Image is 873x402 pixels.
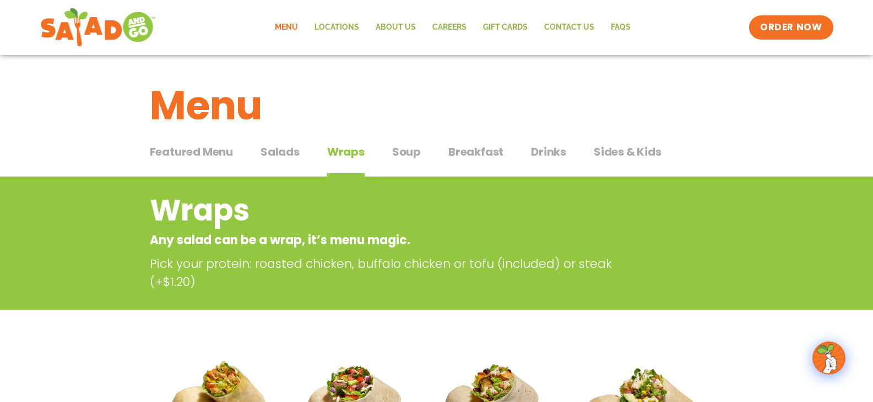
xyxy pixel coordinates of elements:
p: Any salad can be a wrap, it’s menu magic. [150,231,635,249]
a: ORDER NOW [749,15,833,40]
h2: Wraps [150,188,635,233]
h1: Menu [150,76,724,135]
a: About Us [367,15,424,40]
span: Featured Menu [150,144,233,160]
img: new-SAG-logo-768×292 [40,5,156,49]
div: Tabbed content [150,140,724,177]
a: Contact Us [536,15,603,40]
span: ORDER NOW [760,21,822,34]
nav: Menu [267,15,639,40]
span: Soup [392,144,421,160]
a: FAQs [603,15,639,40]
a: GIFT CARDS [475,15,536,40]
img: wpChatIcon [814,343,844,373]
span: Breakfast [448,144,503,160]
a: Menu [267,15,306,40]
a: Careers [424,15,475,40]
p: Pick your protein: roasted chicken, buffalo chicken or tofu (included) or steak (+$1.20) [150,255,640,291]
a: Locations [306,15,367,40]
span: Wraps [327,144,365,160]
span: Drinks [531,144,566,160]
span: Sides & Kids [594,144,661,160]
span: Salads [261,144,300,160]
